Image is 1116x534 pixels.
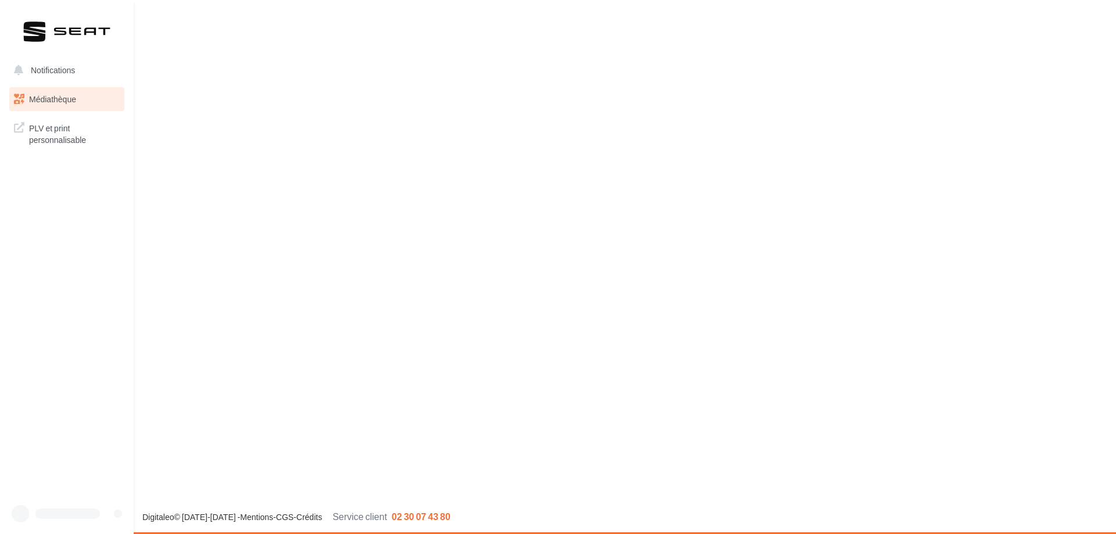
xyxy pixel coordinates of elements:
span: Service client [332,511,387,522]
a: CGS [276,512,294,522]
a: PLV et print personnalisable [7,116,127,150]
span: © [DATE]-[DATE] - - - [142,512,450,522]
button: Notifications [7,58,122,83]
a: Digitaleo [142,512,174,522]
a: Crédits [296,512,322,522]
span: PLV et print personnalisable [29,120,120,145]
span: Médiathèque [29,94,76,104]
a: Médiathèque [7,87,127,112]
a: Mentions [240,512,273,522]
span: 02 30 07 43 80 [392,511,450,522]
span: Notifications [31,65,75,75]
